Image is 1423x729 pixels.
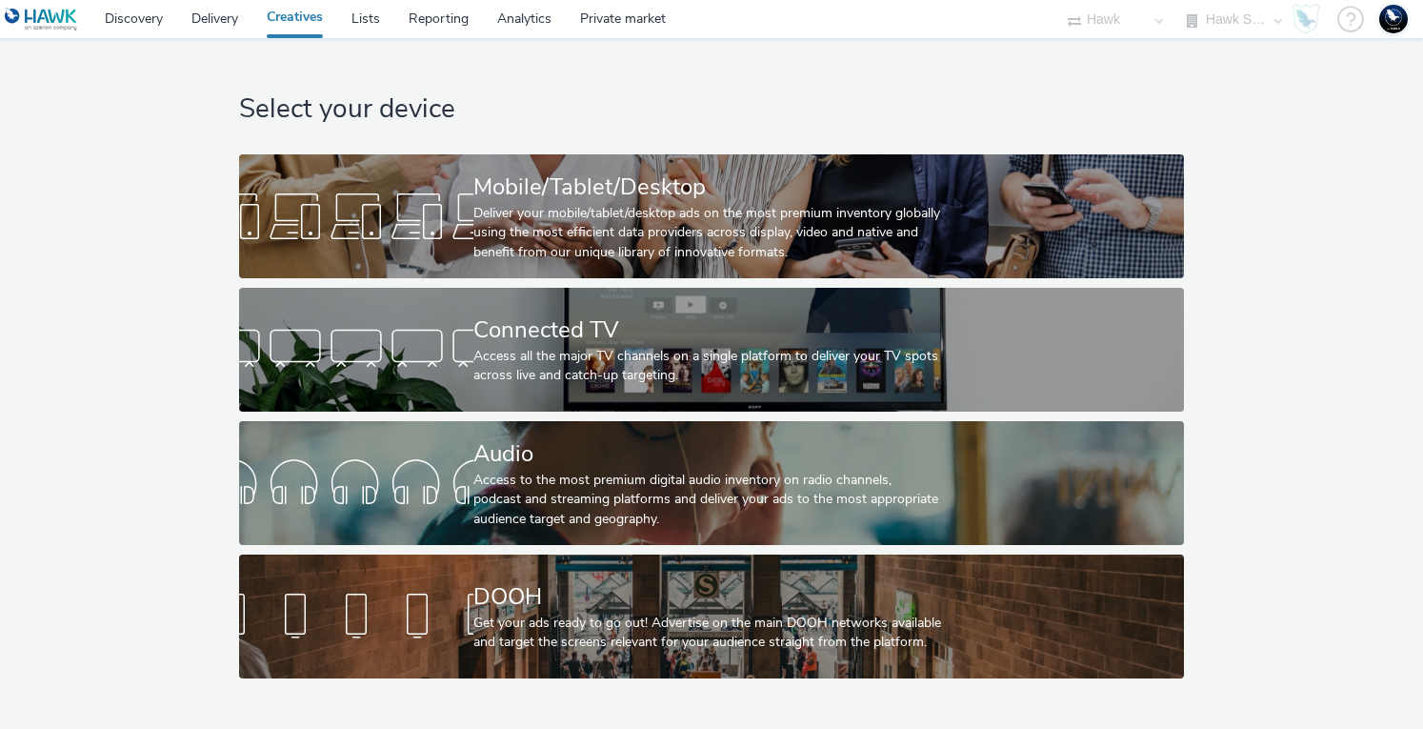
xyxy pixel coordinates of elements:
a: DOOHGet your ads ready to go out! Advertise on the main DOOH networks available and target the sc... [239,555,1183,678]
a: Connected TVAccess all the major TV channels on a single platform to deliver your TV spots across... [239,288,1183,412]
a: Mobile/Tablet/DesktopDeliver your mobile/tablet/desktop ads on the most premium inventory globall... [239,154,1183,278]
div: Audio [473,437,942,471]
h1: Select your device [239,91,1183,128]
div: Connected TV [473,314,942,347]
img: Support Hawk [1379,5,1408,33]
div: Deliver your mobile/tablet/desktop ads on the most premium inventory globally using the most effi... [473,204,942,262]
a: AudioAccess to the most premium digital audio inventory on radio channels, podcast and streaming ... [239,421,1183,545]
img: undefined Logo [5,8,78,31]
div: Mobile/Tablet/Desktop [473,171,942,204]
div: Access to the most premium digital audio inventory on radio channels, podcast and streaming platf... [473,471,942,529]
img: Hawk Academy [1292,4,1320,34]
div: Access all the major TV channels on a single platform to deliver your TV spots across live and ca... [473,347,942,386]
div: DOOH [473,580,942,614]
a: Hawk Academy [1292,4,1328,34]
div: Get your ads ready to go out! Advertise on the main DOOH networks available and target the screen... [473,614,942,653]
